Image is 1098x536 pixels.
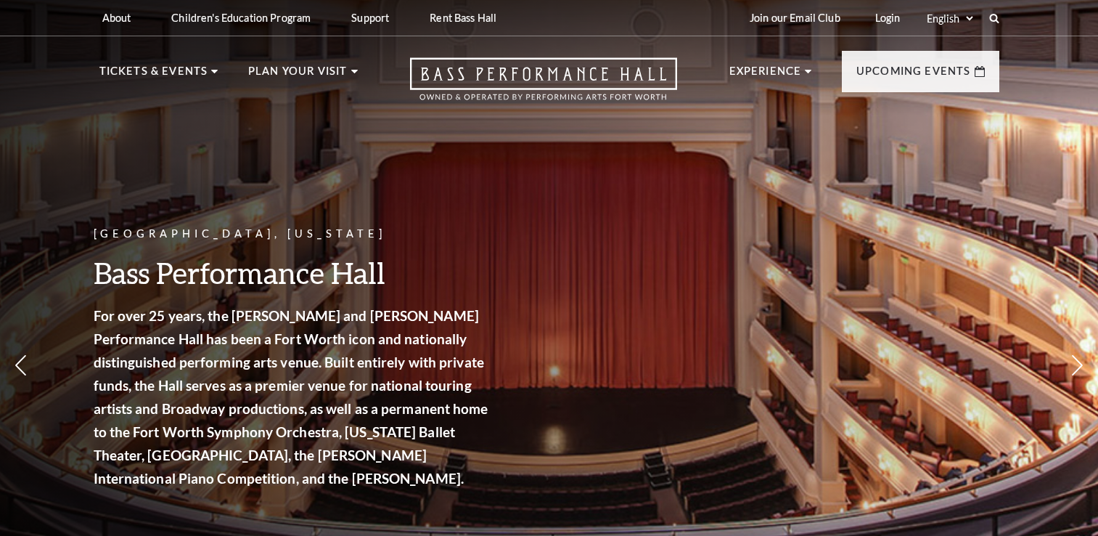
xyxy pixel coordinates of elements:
strong: For over 25 years, the [PERSON_NAME] and [PERSON_NAME] Performance Hall has been a Fort Worth ico... [94,307,488,487]
h3: Bass Performance Hall [94,254,493,291]
p: Support [351,12,389,24]
p: Plan Your Visit [248,62,348,89]
p: About [102,12,131,24]
p: Rent Bass Hall [430,12,496,24]
p: Tickets & Events [99,62,208,89]
p: Experience [729,62,802,89]
select: Select: [924,12,975,25]
p: Upcoming Events [856,62,971,89]
p: Children's Education Program [171,12,311,24]
p: [GEOGRAPHIC_DATA], [US_STATE] [94,225,493,243]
